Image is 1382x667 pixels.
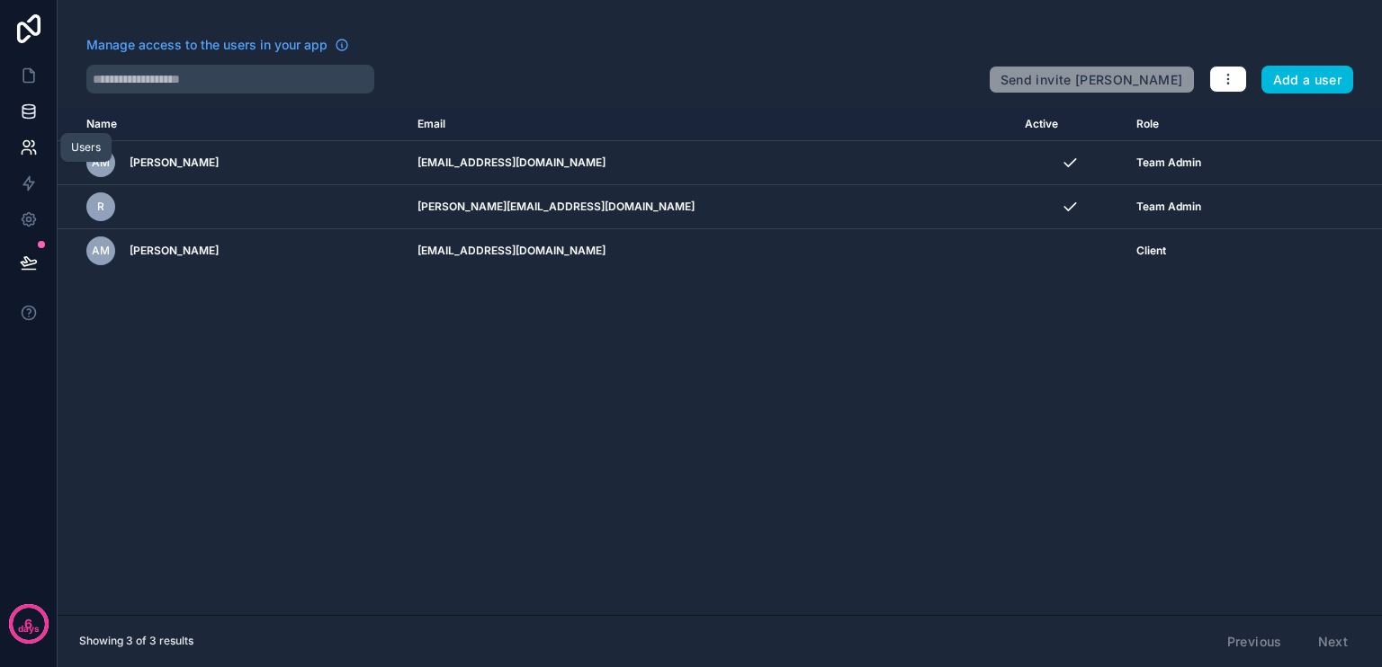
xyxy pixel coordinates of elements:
button: Add a user [1261,66,1354,94]
span: Manage access to the users in your app [86,36,328,54]
a: Manage access to the users in your app [86,36,349,54]
td: [EMAIL_ADDRESS][DOMAIN_NAME] [407,229,1014,273]
span: Team Admin [1136,156,1201,170]
span: Team Admin [1136,200,1201,214]
span: AM [92,156,110,170]
p: 6 [24,615,32,633]
td: [PERSON_NAME][EMAIL_ADDRESS][DOMAIN_NAME] [407,185,1014,229]
div: Users [71,140,101,155]
span: [PERSON_NAME] [130,156,219,170]
span: Showing 3 of 3 results [79,634,193,648]
span: r [97,200,104,214]
span: Client [1136,244,1166,258]
span: am [92,244,110,258]
th: Email [407,108,1014,141]
th: Role [1126,108,1301,141]
p: days [18,622,40,636]
th: Name [58,108,407,141]
div: scrollable content [58,108,1382,615]
th: Active [1014,108,1126,141]
td: [EMAIL_ADDRESS][DOMAIN_NAME] [407,141,1014,185]
span: [PERSON_NAME] [130,244,219,258]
